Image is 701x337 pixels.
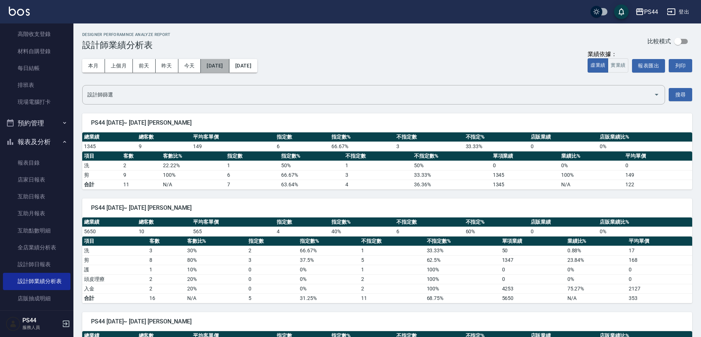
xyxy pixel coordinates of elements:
td: 50 % [412,161,491,170]
td: 168 [627,255,692,265]
td: 9 [121,170,161,180]
th: 不指定數 [359,237,425,246]
td: 17 [627,246,692,255]
td: 63.64% [279,180,344,189]
td: 75.27 % [566,284,627,293]
td: 5650 [500,293,566,303]
td: 0 [500,274,566,284]
td: 0 % [298,274,359,284]
td: 入金 [82,284,148,293]
td: 0 [529,227,598,236]
td: N/A [185,293,247,303]
td: 6 [225,170,279,180]
div: PS44 [644,7,658,17]
td: 565 [191,227,275,236]
th: 指定數 [225,151,279,161]
td: 11 [121,180,161,189]
p: 服務人員 [22,324,60,331]
td: 0 [247,284,298,293]
td: 62.5 % [425,255,500,265]
a: 高階收支登錄 [3,26,70,43]
td: 23.84 % [566,255,627,265]
button: 虛業績 [588,58,608,73]
td: 7 [225,180,279,189]
a: 店家日報表 [3,171,70,188]
td: 66.67 % [298,246,359,255]
td: 100 % [559,170,624,180]
a: 互助日報表 [3,188,70,205]
a: 每日結帳 [3,60,70,77]
a: 報表目錄 [3,154,70,171]
th: 店販業績比% [598,217,692,227]
th: 平均客單價 [191,132,275,142]
table: a dense table [82,132,692,151]
td: 66.67 % [330,142,395,151]
button: 實業績 [608,58,628,73]
td: 100 % [425,284,500,293]
td: 68.75% [425,293,500,303]
a: 費用分析表 [3,307,70,324]
td: N/A [559,180,624,189]
td: 40 % [330,227,395,236]
span: PS44 [DATE]~ [DATE] [PERSON_NAME] [91,119,683,127]
td: 頭皮理療 [82,274,148,284]
td: 100 % [425,274,500,284]
td: 11 [359,293,425,303]
td: 合計 [82,293,148,303]
th: 項目 [82,151,121,161]
button: 今天 [178,59,201,73]
td: 2 [121,161,161,170]
th: 不指定數 [395,132,464,142]
td: 33.33 % [425,246,500,255]
td: 80 % [185,255,247,265]
td: 1345 [491,180,560,189]
td: 0.88 % [566,246,627,255]
td: 66.67 % [279,170,344,180]
th: 不指定數% [412,151,491,161]
td: 2 [359,284,425,293]
button: 昨天 [156,59,178,73]
a: 全店業績分析表 [3,239,70,256]
td: 0 [627,265,692,274]
th: 客數 [121,151,161,161]
th: 店販業績比% [598,132,692,142]
td: 6 [275,142,330,151]
td: 60 % [464,227,529,236]
td: 31.25% [298,293,359,303]
td: 10 % [185,265,247,274]
th: 客數 [148,237,185,246]
td: 0 [529,142,598,151]
td: 4253 [500,284,566,293]
button: [DATE] [229,59,257,73]
td: 3 [395,142,464,151]
td: 6 [395,227,464,236]
td: 122 [624,180,692,189]
td: 剪 [82,255,148,265]
th: 店販業績 [529,132,598,142]
th: 平均客單價 [191,217,275,227]
a: 互助點數明細 [3,222,70,239]
td: 0 [491,161,560,170]
th: 不指定% [464,217,529,227]
td: 0 [247,265,298,274]
button: save [614,4,629,19]
td: 5650 [82,227,137,236]
th: 項目 [82,237,148,246]
table: a dense table [82,237,692,303]
input: 選擇設計師 [86,88,651,101]
span: PS44 [DATE]~ [DATE] [PERSON_NAME] [91,318,683,325]
td: 0 [624,161,692,170]
th: 指定數% [330,217,395,227]
td: 1 [225,161,279,170]
td: 149 [624,170,692,180]
td: 0 % [598,227,692,236]
img: Person [6,316,21,331]
th: 單項業績 [491,151,560,161]
button: PS44 [632,4,661,19]
th: 指定數% [330,132,395,142]
th: 總業績 [82,132,137,142]
th: 平均單價 [627,237,692,246]
p: 比較模式 [647,37,671,45]
td: 2127 [627,284,692,293]
button: 預約管理 [3,114,70,133]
